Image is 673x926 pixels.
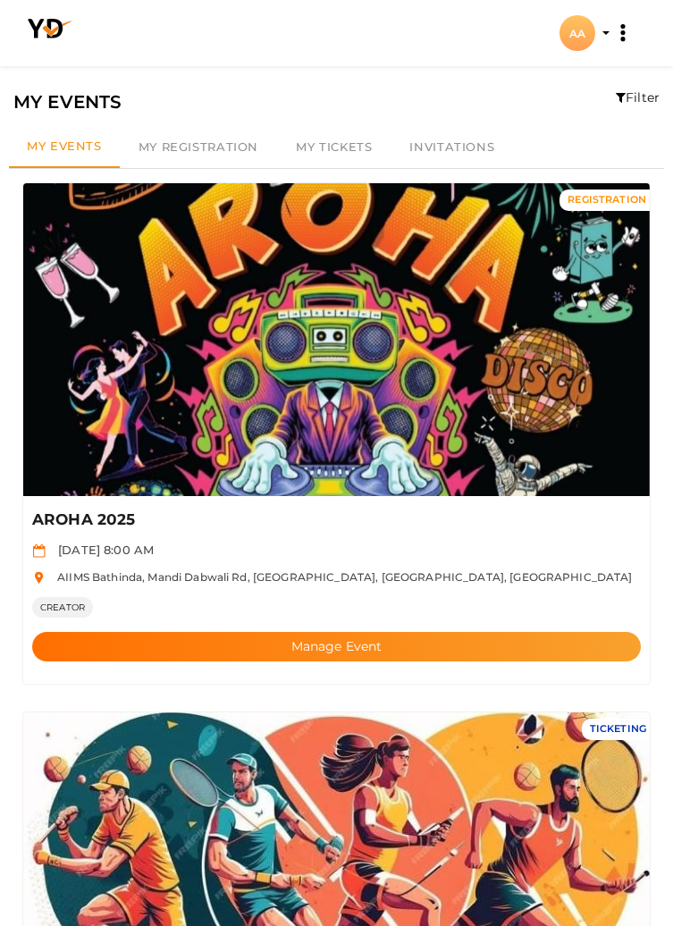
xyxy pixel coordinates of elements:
button: AA [554,14,601,52]
span: REGISTRATION [568,193,646,206]
p: AROHA 2025 [32,509,628,531]
button: Manage Event [32,632,641,661]
a: My Events [9,127,120,169]
img: calendar.svg [32,544,46,558]
span: CREATOR [32,597,93,618]
span: My Registration [139,139,258,154]
span: Invitations [409,139,494,154]
a: Invitations [391,127,513,168]
span: My Events [27,139,102,153]
div: Filter [616,88,660,106]
span: [DATE] 8:00 AM [49,543,154,557]
a: My Tickets [277,127,391,168]
span: TICKETING [590,722,646,735]
img: OCVYJIYP_normal.jpeg [23,183,650,497]
span: AIIMS Bathinda, Mandi Dabwali Rd, [GEOGRAPHIC_DATA], [GEOGRAPHIC_DATA], [GEOGRAPHIC_DATA] [48,570,632,584]
span: My Tickets [296,139,372,154]
img: location.svg [32,571,46,585]
profile-pic: AA [559,27,595,40]
a: My Registration [120,127,277,168]
div: MY EVENTS [13,88,660,115]
div: AA [559,15,595,51]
